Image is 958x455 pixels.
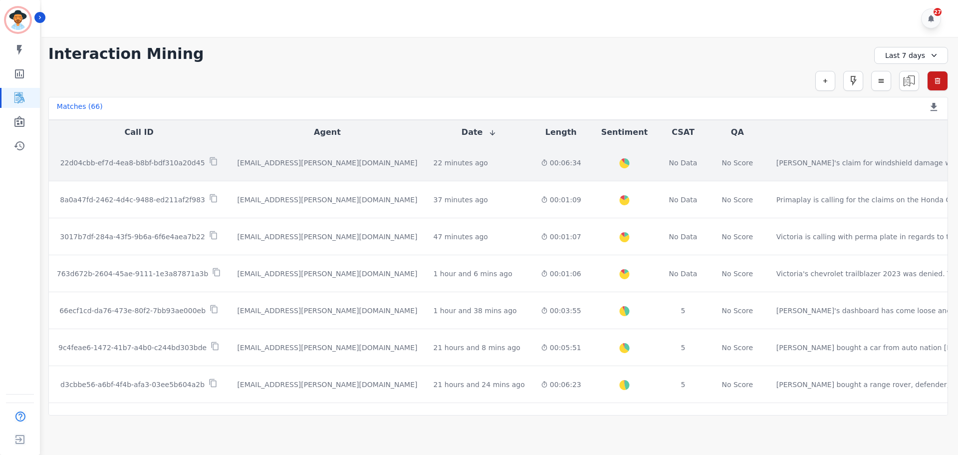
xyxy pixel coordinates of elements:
div: 5 [668,306,699,316]
div: No Score [721,380,753,390]
div: 21 hours and 24 mins ago [434,380,525,390]
p: 9c4feae6-1472-41b7-a4b0-c244bd303bde [58,343,207,353]
div: Last 7 days [874,47,948,64]
p: d3cbbe56-a6bf-4f4b-afa3-03ee5b604a2b [60,380,205,390]
p: 66ecf1cd-da76-473e-80f2-7bb93ae000eb [59,306,206,316]
div: No Data [668,158,699,168]
p: 3017b7df-284a-43f5-9b6a-6f6e4aea7b22 [60,232,205,242]
div: [EMAIL_ADDRESS][PERSON_NAME][DOMAIN_NAME] [237,269,417,279]
div: 1 hour and 38 mins ago [434,306,517,316]
button: Length [545,126,577,138]
button: Call ID [124,126,153,138]
div: [EMAIL_ADDRESS][PERSON_NAME][DOMAIN_NAME] [237,232,417,242]
button: CSAT [672,126,695,138]
button: Agent [314,126,341,138]
div: 00:01:07 [541,232,581,242]
div: [EMAIL_ADDRESS][PERSON_NAME][DOMAIN_NAME] [237,380,417,390]
div: 00:03:55 [541,306,581,316]
div: No Score [721,269,753,279]
div: 00:06:23 [541,380,581,390]
div: [EMAIL_ADDRESS][PERSON_NAME][DOMAIN_NAME] [237,158,417,168]
div: 27 [934,8,942,16]
div: 1 hour and 6 mins ago [434,269,512,279]
p: 22d04cbb-ef7d-4ea8-b8bf-bdf310a20d45 [60,158,205,168]
div: No Data [668,195,699,205]
div: 47 minutes ago [434,232,488,242]
div: 00:06:34 [541,158,581,168]
div: 5 [668,380,699,390]
img: Bordered avatar [6,8,30,32]
div: No Data [668,269,699,279]
div: No Score [721,232,753,242]
div: Matches ( 66 ) [57,101,103,115]
button: Date [462,126,497,138]
div: No Score [721,306,753,316]
div: 22 minutes ago [434,158,488,168]
div: No Data [668,232,699,242]
div: 00:01:06 [541,269,581,279]
div: No Score [721,158,753,168]
div: 21 hours and 8 mins ago [434,343,520,353]
div: [EMAIL_ADDRESS][PERSON_NAME][DOMAIN_NAME] [237,306,417,316]
div: 00:01:09 [541,195,581,205]
button: Sentiment [601,126,648,138]
div: 00:05:51 [541,343,581,353]
p: 763d672b-2604-45ae-9111-1e3a87871a3b [57,269,209,279]
div: 5 [668,343,699,353]
button: QA [731,126,744,138]
div: [EMAIL_ADDRESS][PERSON_NAME][DOMAIN_NAME] [237,343,417,353]
div: 37 minutes ago [434,195,488,205]
h1: Interaction Mining [48,45,204,63]
div: No Score [721,195,753,205]
div: No Score [721,343,753,353]
p: 8a0a47fd-2462-4d4c-9488-ed211af2f983 [60,195,205,205]
div: [EMAIL_ADDRESS][PERSON_NAME][DOMAIN_NAME] [237,195,417,205]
